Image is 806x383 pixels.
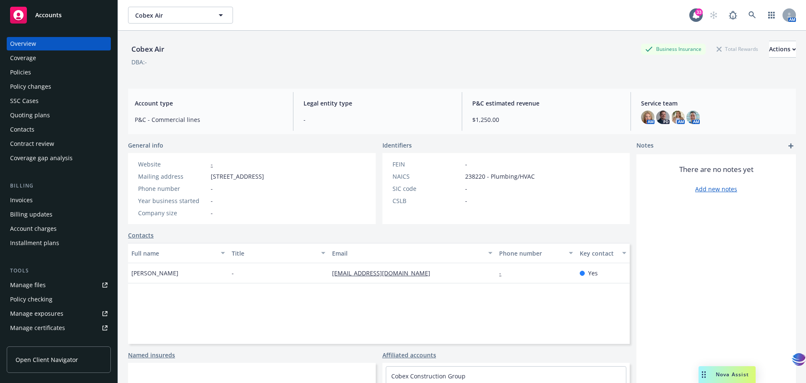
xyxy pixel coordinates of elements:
span: P&C estimated revenue [472,99,620,108]
span: Notes [636,141,654,151]
div: FEIN [393,160,462,169]
img: photo [671,111,685,124]
div: Cobex Air [128,44,167,55]
span: - [211,196,213,205]
span: - [211,184,213,193]
a: SSC Cases [7,94,111,108]
div: Mailing address [138,172,207,181]
a: Switch app [763,7,780,24]
a: add [786,141,796,151]
span: General info [128,141,163,150]
div: Coverage gap analysis [10,151,73,165]
div: Year business started [138,196,207,205]
span: Service team [641,99,789,108]
button: Cobex Air [128,7,233,24]
span: - [465,196,467,205]
a: Manage exposures [7,307,111,320]
div: Account charges [10,222,57,235]
a: Coverage [7,51,111,65]
div: Phone number [138,184,207,193]
div: Quoting plans [10,108,50,122]
a: Report a Bug [725,7,741,24]
button: Key contact [576,243,630,263]
a: Overview [7,37,111,50]
span: Yes [588,269,598,277]
span: - [304,115,452,124]
div: Billing [7,182,111,190]
a: Affiliated accounts [382,351,436,359]
a: - [499,269,508,277]
div: Business Insurance [641,44,706,54]
div: Actions [769,41,796,57]
span: Open Client Navigator [16,355,78,364]
span: [PERSON_NAME] [131,269,178,277]
div: Website [138,160,207,169]
span: - [465,184,467,193]
div: Manage files [10,278,46,292]
a: Cobex Construction Group [391,372,466,380]
a: Policies [7,66,111,79]
div: Billing updates [10,208,52,221]
div: Invoices [10,193,33,207]
a: Accounts [7,3,111,27]
div: SSC Cases [10,94,39,108]
a: Contacts [128,231,154,240]
div: Policy checking [10,293,52,306]
div: Full name [131,249,216,258]
div: Policies [10,66,31,79]
span: - [465,160,467,169]
a: Installment plans [7,236,111,250]
span: Nova Assist [716,371,749,378]
span: $1,250.00 [472,115,620,124]
span: Legal entity type [304,99,452,108]
div: DBA: - [131,58,147,66]
div: Policy changes [10,80,51,93]
div: Contacts [10,123,34,136]
div: Contract review [10,137,54,151]
span: There are no notes yet [679,164,754,174]
div: CSLB [393,196,462,205]
div: Email [332,249,483,258]
a: Manage files [7,278,111,292]
span: Accounts [35,12,62,18]
button: Phone number [496,243,576,263]
a: - [211,160,213,168]
div: NAICS [393,172,462,181]
a: Start snowing [705,7,722,24]
span: P&C - Commercial lines [135,115,283,124]
div: Manage exposures [10,307,63,320]
a: Contract review [7,137,111,151]
div: SIC code [393,184,462,193]
a: Add new notes [695,185,737,193]
div: Phone number [499,249,563,258]
a: Manage claims [7,335,111,349]
span: 238220 - Plumbing/HVAC [465,172,535,181]
a: Policy changes [7,80,111,93]
div: Overview [10,37,36,50]
div: Company size [138,209,207,217]
span: Identifiers [382,141,412,150]
a: Invoices [7,193,111,207]
div: Title [232,249,316,258]
button: Full name [128,243,228,263]
div: Drag to move [699,366,709,383]
button: Title [228,243,329,263]
a: Coverage gap analysis [7,151,111,165]
div: Tools [7,267,111,275]
div: 33 [695,8,703,16]
a: Manage certificates [7,321,111,335]
img: svg+xml;base64,PHN2ZyB3aWR0aD0iMzQiIGhlaWdodD0iMzQiIHZpZXdCb3g9IjAgMCAzNCAzNCIgZmlsbD0ibm9uZSIgeG... [792,351,806,367]
button: Nova Assist [699,366,756,383]
img: photo [686,111,700,124]
div: Total Rewards [712,44,762,54]
div: Manage certificates [10,321,65,335]
span: Account type [135,99,283,108]
a: Billing updates [7,208,111,221]
span: - [232,269,234,277]
span: [STREET_ADDRESS] [211,172,264,181]
div: Coverage [10,51,36,65]
button: Email [329,243,496,263]
div: Key contact [580,249,617,258]
img: photo [641,111,654,124]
